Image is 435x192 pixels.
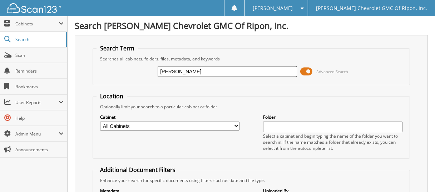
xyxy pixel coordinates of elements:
iframe: Chat Widget [399,158,435,192]
span: Reminders [15,68,64,74]
span: Scan [15,52,64,58]
div: Searches all cabinets, folders, files, metadata, and keywords [97,56,406,62]
legend: Additional Document Filters [97,166,179,174]
label: Folder [263,114,402,120]
legend: Search Term [97,44,138,52]
span: Announcements [15,147,64,153]
span: User Reports [15,99,59,105]
span: [PERSON_NAME] [253,6,293,10]
span: Admin Menu [15,131,59,137]
span: Cabinets [15,21,59,27]
img: scan123-logo-white.svg [7,3,61,13]
div: Optionally limit your search to a particular cabinet or folder [97,104,406,110]
label: Cabinet [100,114,239,120]
div: Select a cabinet and begin typing the name of the folder you want to search in. If the name match... [263,133,402,151]
span: Bookmarks [15,84,64,90]
span: Search [15,36,63,43]
span: [PERSON_NAME] Chevrolet GMC Of Ripon, Inc. [316,6,427,10]
legend: Location [97,92,127,100]
div: Enhance your search for specific documents using filters such as date and file type. [97,177,406,183]
h1: Search [PERSON_NAME] Chevrolet GMC Of Ripon, Inc. [75,20,428,31]
span: Help [15,115,64,121]
span: Advanced Search [317,69,349,74]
